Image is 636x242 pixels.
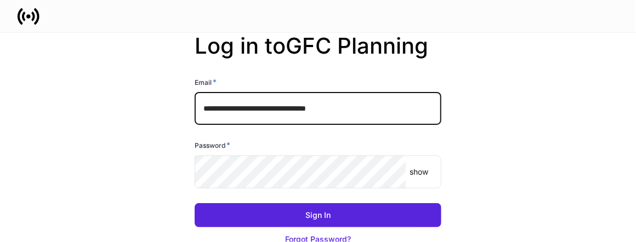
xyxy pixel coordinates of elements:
[195,33,441,77] h2: Log in to GFC Planning
[195,77,217,88] h6: Email
[195,140,230,151] h6: Password
[305,210,331,221] div: Sign In
[410,166,429,177] p: show
[195,203,441,227] button: Sign In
